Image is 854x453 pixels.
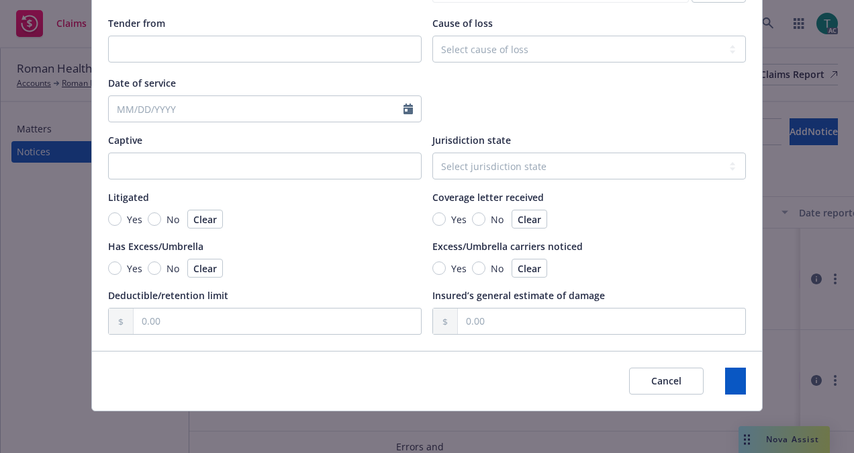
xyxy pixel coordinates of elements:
svg: Calendar [404,104,413,114]
span: Coverage letter received [432,191,544,204]
span: Captive [108,134,142,147]
input: MM/DD/YYYY [109,96,404,122]
span: Clear [193,213,217,226]
input: Yes [432,212,446,226]
input: No [148,212,161,226]
span: No [167,212,179,226]
span: Clear [518,262,541,275]
button: Clear [187,259,223,278]
span: Cause of loss [432,17,493,30]
button: Save [725,368,746,395]
input: Yes [108,212,122,226]
input: 0.00 [134,308,421,334]
span: Tender from [108,17,165,30]
span: No [491,212,504,226]
span: Insured’s general estimate of damage [432,289,605,302]
span: No [167,261,179,276]
span: Yes [451,261,467,276]
input: No [472,261,485,275]
span: Yes [451,212,467,226]
span: Yes [127,261,142,276]
span: Litigated [108,191,149,204]
span: Date of service [108,77,176,89]
button: Clear [512,259,547,278]
span: Jurisdiction state [432,134,511,147]
input: Yes [432,261,446,275]
span: Has Excess/Umbrella [108,240,203,253]
span: Cancel [651,374,681,387]
button: Clear [187,210,223,229]
input: 0.00 [458,308,745,334]
span: Yes [127,212,142,226]
span: Deductible/retention limit [108,289,228,302]
span: No [491,261,504,276]
input: Yes [108,261,122,275]
button: Clear [512,210,547,229]
input: No [148,261,161,275]
span: Clear [518,213,541,226]
button: Cancel [629,368,704,395]
input: No [472,212,485,226]
span: Clear [193,262,217,275]
span: Excess/Umbrella carriers noticed [432,240,583,253]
